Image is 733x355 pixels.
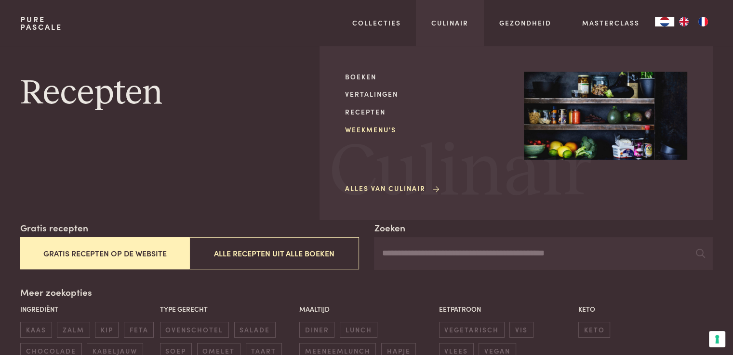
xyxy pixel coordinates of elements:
a: Weekmenu's [345,125,508,135]
span: ovenschotel [160,322,229,338]
a: PurePascale [20,15,62,31]
a: NL [655,17,674,26]
span: vis [509,322,533,338]
span: Culinair [330,136,592,210]
p: Keto [578,304,713,314]
p: Ingrediënt [20,304,155,314]
img: Culinair [524,72,687,160]
div: Language [655,17,674,26]
label: Zoeken [374,221,405,235]
aside: Language selected: Nederlands [655,17,713,26]
a: Alles van Culinair [345,183,441,193]
h1: Recepten [20,72,359,115]
button: Alle recepten uit alle boeken [189,237,359,269]
p: Type gerecht [160,304,294,314]
a: Gezondheid [499,18,551,28]
a: Vertalingen [345,89,508,99]
span: keto [578,322,610,338]
span: feta [124,322,154,338]
p: Eetpatroon [439,304,573,314]
button: Uw voorkeuren voor toestemming voor trackingtechnologieën [709,331,725,347]
span: diner [299,322,334,338]
a: Recepten [345,107,508,117]
a: EN [674,17,693,26]
a: Culinair [431,18,468,28]
span: kaas [20,322,52,338]
ul: Language list [674,17,713,26]
span: salade [234,322,276,338]
p: Maaltijd [299,304,434,314]
span: zalm [57,322,90,338]
label: Gratis recepten [20,221,88,235]
span: lunch [340,322,377,338]
a: Boeken [345,72,508,82]
a: FR [693,17,713,26]
span: kip [95,322,119,338]
button: Gratis recepten op de website [20,237,189,269]
span: vegetarisch [439,322,505,338]
a: Masterclass [582,18,640,28]
a: Collecties [352,18,401,28]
